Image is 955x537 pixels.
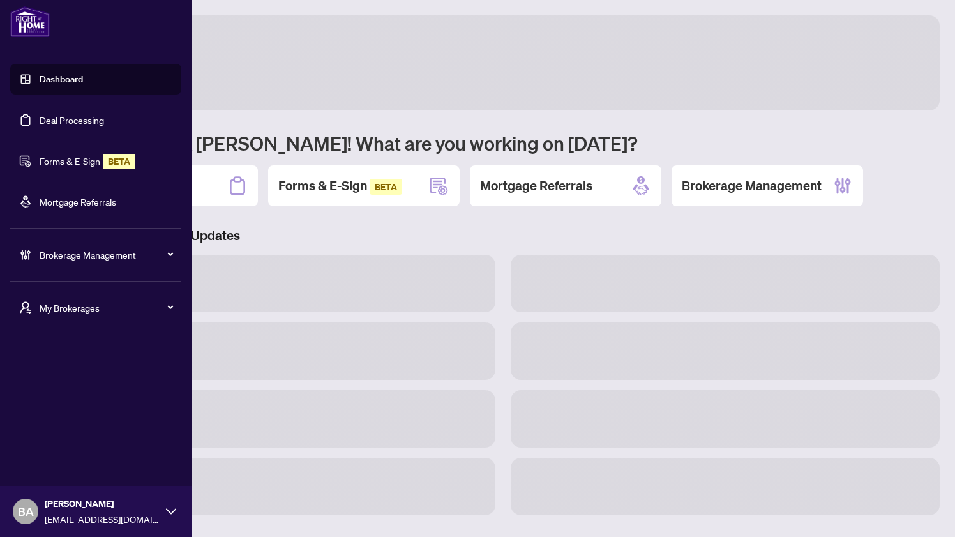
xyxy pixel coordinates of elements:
[18,503,34,520] span: BA
[480,177,592,195] h2: Mortgage Referrals
[10,6,50,37] img: logo
[66,227,940,245] h3: Brokerage & Industry Updates
[40,114,104,126] a: Deal Processing
[40,73,83,85] a: Dashboard
[40,301,172,315] span: My Brokerages
[40,248,172,262] span: Brokerage Management
[278,178,402,193] span: Forms & E-Sign
[40,155,135,167] a: Forms & E-SignBETA
[40,196,116,208] a: Mortgage Referrals
[370,179,402,195] span: BETA
[66,131,940,155] h1: Welcome back [PERSON_NAME]! What are you working on [DATE]?
[682,177,822,195] h2: Brokerage Management
[45,497,160,511] span: [PERSON_NAME]
[19,301,32,314] span: user-switch
[45,512,160,526] span: [EMAIL_ADDRESS][DOMAIN_NAME]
